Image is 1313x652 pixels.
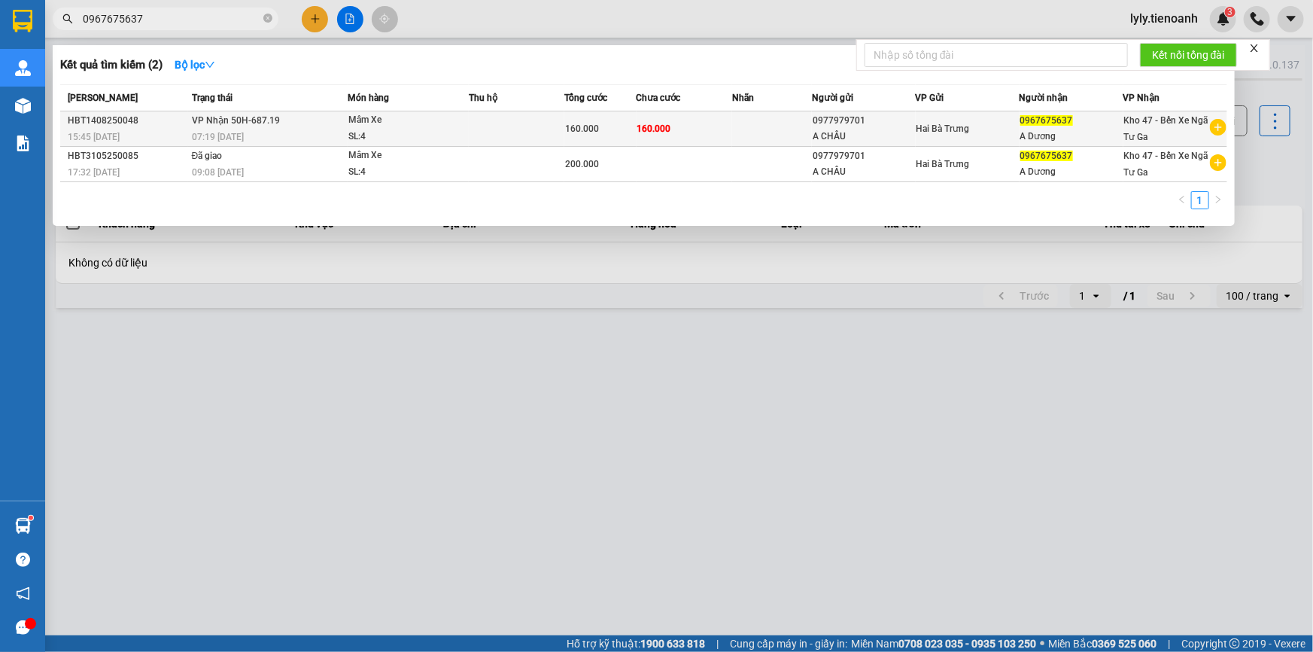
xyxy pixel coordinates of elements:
input: Nhập số tổng đài [865,43,1128,67]
span: message [16,620,30,635]
img: warehouse-icon [15,98,31,114]
span: 0967675637 [1020,115,1073,126]
div: HBT1408250048 [68,113,187,129]
span: search [62,14,73,24]
div: A Dương [1020,129,1123,145]
span: Kết nối tổng đài [1152,47,1225,63]
span: Nhãn [732,93,754,103]
span: Người gửi [812,93,853,103]
span: Hai Bà Trưng [916,123,970,134]
span: plus-circle [1210,154,1226,171]
span: Người nhận [1020,93,1068,103]
img: solution-icon [15,136,31,151]
button: right [1209,191,1227,209]
button: left [1173,191,1191,209]
span: VP Nhận [1123,93,1160,103]
img: warehouse-icon [15,60,31,76]
strong: Bộ lọc [175,59,215,71]
span: 17:32 [DATE] [68,167,120,178]
span: right [1214,195,1223,204]
span: question-circle [16,553,30,567]
div: 0977979701 [813,113,915,129]
span: Món hàng [348,93,389,103]
div: Mâm Xe [348,148,461,164]
button: Kết nối tổng đài [1140,43,1237,67]
span: VP Nhận 50H-687.19 [192,115,280,126]
span: 07:19 [DATE] [192,132,244,142]
span: plus-circle [1210,119,1226,136]
span: Đã giao [192,151,223,161]
div: A CHÂU [813,164,915,180]
div: 0977979701 [813,148,915,164]
span: VP Gửi [916,93,944,103]
img: warehouse-icon [15,518,31,534]
div: HBT3105250085 [68,148,187,164]
img: logo-vxr [13,10,32,32]
span: notification [16,586,30,601]
span: Trạng thái [192,93,233,103]
sup: 1 [29,516,33,520]
span: Kho 47 - Bến Xe Ngã Tư Ga [1124,115,1208,142]
div: A CHÂU [813,129,915,145]
span: close-circle [263,14,272,23]
div: Mâm Xe [348,112,461,129]
input: Tìm tên, số ĐT hoặc mã đơn [83,11,260,27]
div: A Dương [1020,164,1123,180]
span: close [1249,43,1260,53]
span: 15:45 [DATE] [68,132,120,142]
h3: Kết quả tìm kiếm ( 2 ) [60,57,163,73]
li: 1 [1191,191,1209,209]
span: 160.000 [637,123,671,134]
span: [PERSON_NAME] [68,93,138,103]
span: Kho 47 - Bến Xe Ngã Tư Ga [1124,151,1208,178]
div: SL: 4 [348,129,461,145]
span: 09:08 [DATE] [192,167,244,178]
span: Hai Bà Trưng [916,159,970,169]
a: 1 [1192,192,1208,209]
span: 160.000 [565,123,599,134]
div: SL: 4 [348,164,461,181]
span: close-circle [263,12,272,26]
span: Thu hộ [469,93,497,103]
li: Next Page [1209,191,1227,209]
li: Previous Page [1173,191,1191,209]
span: Tổng cước [564,93,607,103]
span: 0967675637 [1020,151,1073,161]
button: Bộ lọcdown [163,53,227,77]
span: left [1178,195,1187,204]
span: Chưa cước [637,93,681,103]
span: down [205,59,215,70]
span: 200.000 [565,159,599,169]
